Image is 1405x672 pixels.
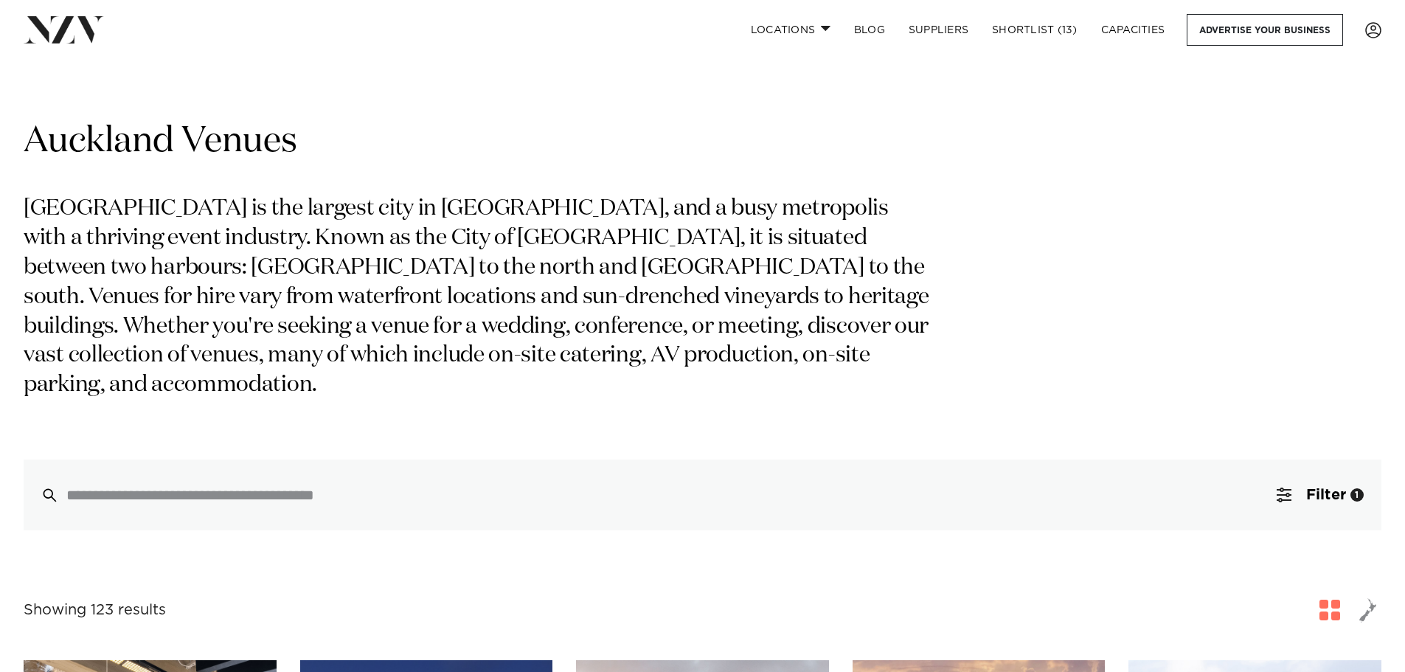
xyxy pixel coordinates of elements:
[1089,14,1177,46] a: Capacities
[24,119,1381,165] h1: Auckland Venues
[24,16,104,43] img: nzv-logo.png
[24,195,935,401] p: [GEOGRAPHIC_DATA] is the largest city in [GEOGRAPHIC_DATA], and a busy metropolis with a thriving...
[739,14,842,46] a: Locations
[1306,488,1346,502] span: Filter
[897,14,980,46] a: SUPPLIERS
[1187,14,1343,46] a: Advertise your business
[842,14,897,46] a: BLOG
[24,599,166,622] div: Showing 123 results
[1259,460,1381,530] button: Filter1
[1350,488,1364,502] div: 1
[980,14,1089,46] a: Shortlist (13)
